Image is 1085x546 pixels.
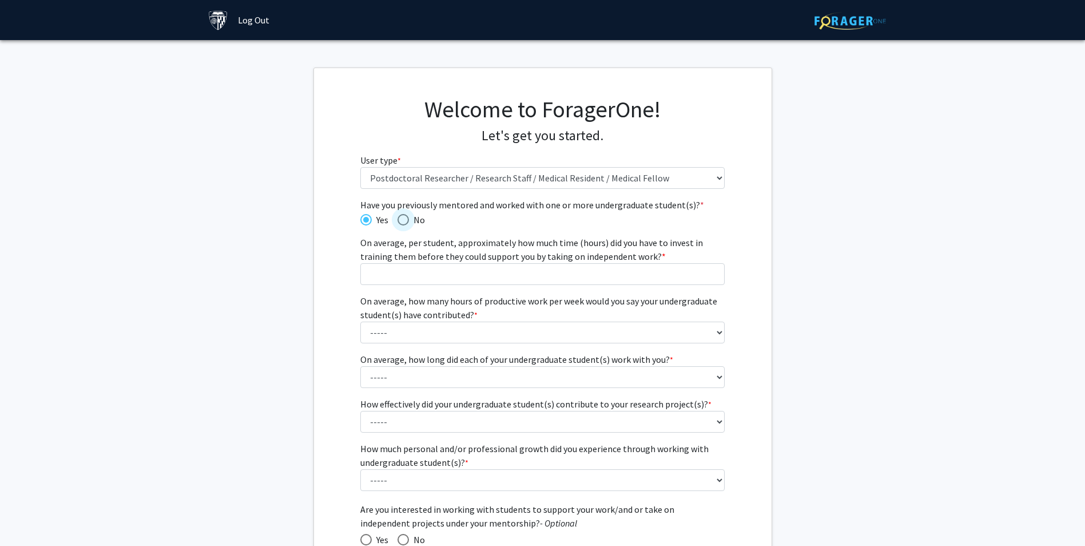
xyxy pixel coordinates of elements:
span: Have you previously mentored and worked with one or more undergraduate student(s)? [360,198,725,212]
mat-radio-group: Have you previously mentored and worked with one or more undergraduate student(s)? [360,212,725,227]
span: On average, per student, approximately how much time (hours) did you have to invest in training t... [360,237,703,262]
iframe: Chat [9,494,49,537]
h4: Let's get you started. [360,128,725,144]
label: How much personal and/or professional growth did you experience through working with undergraduat... [360,442,725,469]
span: Are you interested in working with students to support your work/and or take on independent proje... [360,503,725,530]
label: User type [360,153,401,167]
h1: Welcome to ForagerOne! [360,96,725,123]
span: No [409,213,425,227]
i: - Optional [540,517,577,529]
label: On average, how many hours of productive work per week would you say your undergraduate student(s... [360,294,725,322]
label: On average, how long did each of your undergraduate student(s) work with you? [360,353,673,366]
label: How effectively did your undergraduate student(s) contribute to your research project(s)? [360,397,712,411]
img: Johns Hopkins University Logo [208,10,228,30]
img: ForagerOne Logo [814,12,886,30]
span: Yes [372,213,388,227]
